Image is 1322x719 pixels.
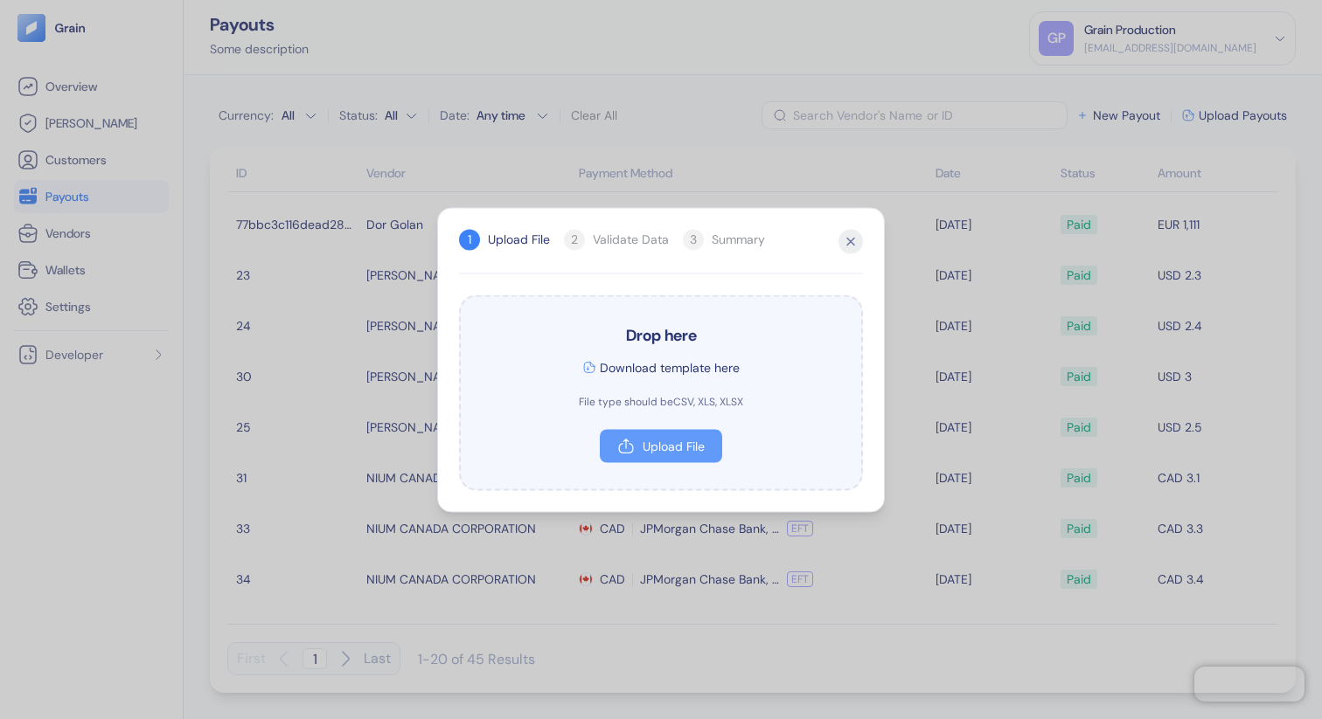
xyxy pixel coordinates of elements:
[579,394,743,408] div: File type should be CSV, XLS, XLSX
[600,429,722,462] button: Upload File
[564,229,585,250] div: 2
[626,322,697,347] div: Drop here
[712,231,765,249] div: Summary
[488,231,550,249] div: Upload File
[683,229,704,250] div: 3
[583,361,740,373] button: Download template here
[643,439,705,452] div: Upload File
[459,229,480,250] div: 1
[593,231,669,249] div: Validate Data
[600,361,740,373] span: Download template here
